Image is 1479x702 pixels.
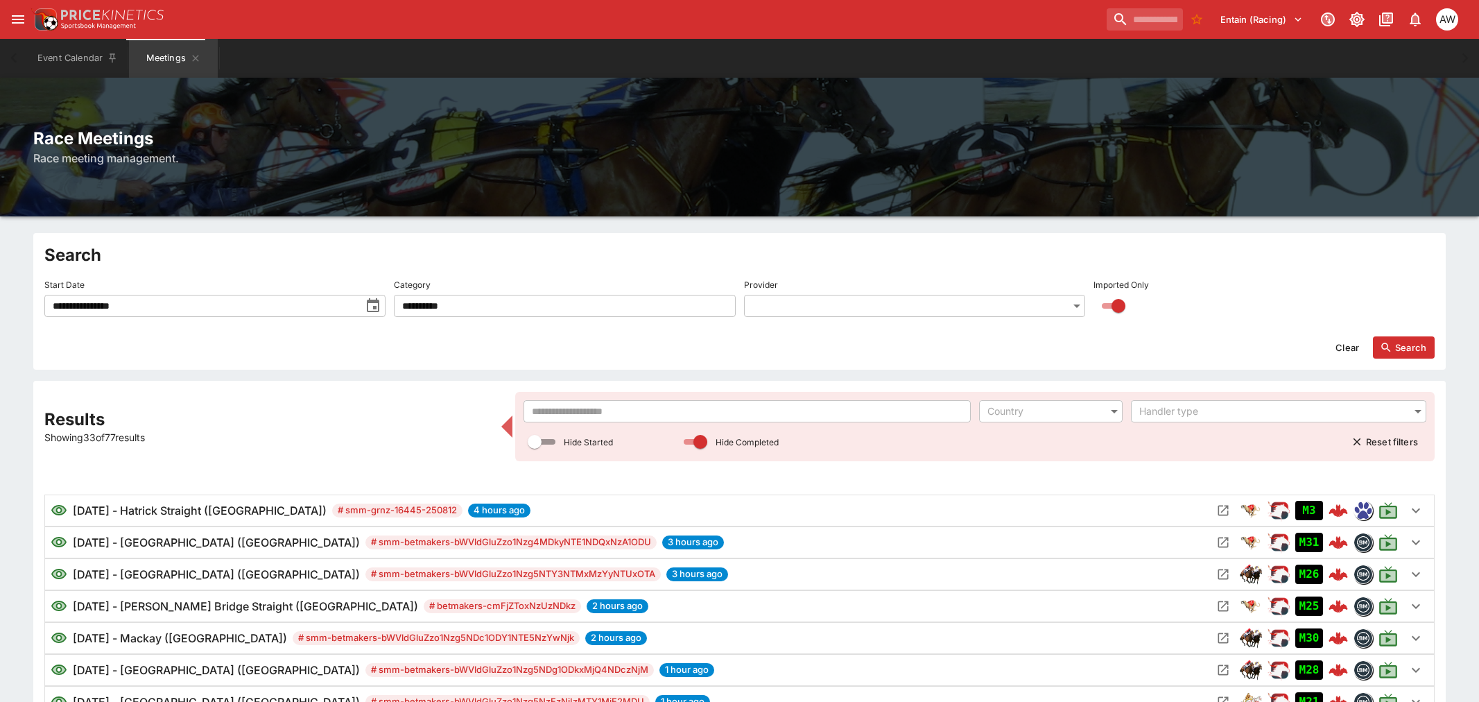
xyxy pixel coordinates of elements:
[1212,659,1234,681] button: Open Meeting
[1240,595,1262,617] img: greyhound_racing.png
[33,128,1446,149] h2: Race Meetings
[1329,565,1348,584] img: logo-cerberus--red.svg
[1240,531,1262,554] div: greyhound_racing
[1378,660,1398,680] svg: Live
[1268,659,1290,681] img: racing.png
[1295,501,1323,520] div: Imported to Jetbet as CLOSE
[51,662,67,678] svg: Visible
[1403,7,1428,32] button: Notifications
[1327,336,1367,359] button: Clear
[1212,499,1234,522] button: Open Meeting
[293,631,580,645] span: # smm-betmakers-bWVldGluZzo1Nzg5NDc1ODY1NTE5NzYwNjk
[1378,565,1398,584] svg: Live
[1295,628,1323,648] div: Imported to Jetbet as OPEN
[51,534,67,551] svg: Visible
[51,630,67,647] svg: Visible
[659,663,714,677] span: 1 hour ago
[1295,660,1323,680] div: Imported to Jetbet as OPEN
[394,279,431,291] p: Category
[1373,336,1435,359] button: Search
[6,7,31,32] button: open drawer
[1315,7,1340,32] button: Connected to PK
[1432,4,1462,35] button: Amanda Whitta
[1212,563,1234,585] button: Open Meeting
[61,23,136,29] img: Sportsbook Management
[1268,531,1290,554] div: ParallelRacing Handler
[44,409,493,430] h2: Results
[1240,499,1262,522] img: greyhound_racing.png
[1354,533,1372,551] img: betmakers.png
[1268,627,1290,649] div: ParallelRacing Handler
[29,39,126,78] button: Event Calendar
[73,598,418,615] h6: [DATE] - [PERSON_NAME] Bridge Straight ([GEOGRAPHIC_DATA])
[51,502,67,519] svg: Visible
[1354,629,1372,647] img: betmakers.png
[1240,595,1262,617] div: greyhound_racing
[1329,501,1348,520] img: logo-cerberus--red.svg
[1268,499,1290,522] div: ParallelRacing Handler
[564,436,613,448] p: Hide Started
[1295,597,1323,616] div: Imported to Jetbet as OPEN
[1268,531,1290,554] img: racing.png
[361,293,386,318] button: toggle date time picker
[1268,499,1290,522] img: racing.png
[1354,661,1372,679] img: betmakers.png
[1240,563,1262,585] div: horse_racing
[1353,597,1373,616] div: betmakers
[1353,533,1373,552] div: betmakers
[1240,627,1262,649] div: horse_racing
[73,630,287,647] h6: [DATE] - Mackay ([GEOGRAPHIC_DATA])
[1268,595,1290,617] img: racing.png
[1240,659,1262,681] div: horse_racing
[365,567,661,581] span: # smm-betmakers-bWVldGluZzo1Nzg5NTY3NTMxMzYyNTUxOTA
[585,631,647,645] span: 2 hours ago
[424,599,581,613] span: # betmakers-cmFjZToxNzUzNDkz
[1353,660,1373,680] div: betmakers
[61,10,164,20] img: PriceKinetics
[1295,565,1323,584] div: Imported to Jetbet as OPEN
[1378,501,1398,520] svg: Live
[1268,627,1290,649] img: racing.png
[1186,8,1208,31] button: No Bookmarks
[365,663,654,677] span: # smm-betmakers-bWVldGluZzo1Nzg5NDg1ODkxMjQ4NDczNjM
[1240,563,1262,585] img: horse_racing.png
[51,566,67,583] svg: Visible
[1240,499,1262,522] div: greyhound_racing
[1354,565,1372,583] img: betmakers.png
[1354,502,1372,520] img: grnz.png
[987,404,1100,418] div: Country
[1212,8,1311,31] button: Select Tenant
[1374,7,1399,32] button: Documentation
[1344,431,1426,453] button: Reset filters
[129,39,218,78] button: Meetings
[1139,404,1404,418] div: Handler type
[33,150,1446,166] h6: Race meeting management.
[1354,597,1372,615] img: betmakers.png
[73,502,327,519] h6: [DATE] - Hatrick Straight ([GEOGRAPHIC_DATA])
[1093,279,1149,291] p: Imported Only
[1344,7,1369,32] button: Toggle light/dark mode
[1107,8,1183,31] input: search
[332,504,462,517] span: # smm-grnz-16445-250812
[1353,628,1373,648] div: betmakers
[744,279,778,291] p: Provider
[44,244,1435,266] h2: Search
[51,598,67,615] svg: Visible
[1353,501,1373,520] div: grnz
[468,504,530,517] span: 4 hours ago
[1212,595,1234,617] button: Open Meeting
[666,567,728,581] span: 3 hours ago
[716,436,779,448] p: Hide Completed
[44,279,85,291] p: Start Date
[31,6,58,33] img: PriceKinetics Logo
[662,536,724,549] span: 3 hours ago
[1378,628,1398,648] svg: Live
[1268,563,1290,585] div: ParallelRacing Handler
[1329,533,1348,552] img: logo-cerberus--red.svg
[1240,531,1262,554] img: greyhound_racing.png
[73,662,360,678] h6: [DATE] - [GEOGRAPHIC_DATA] ([GEOGRAPHIC_DATA])
[44,430,493,445] p: Showing 33 of 77 results
[73,566,360,583] h6: [DATE] - [GEOGRAPHIC_DATA] ([GEOGRAPHIC_DATA])
[1240,659,1262,681] img: horse_racing.png
[1378,597,1398,616] svg: Live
